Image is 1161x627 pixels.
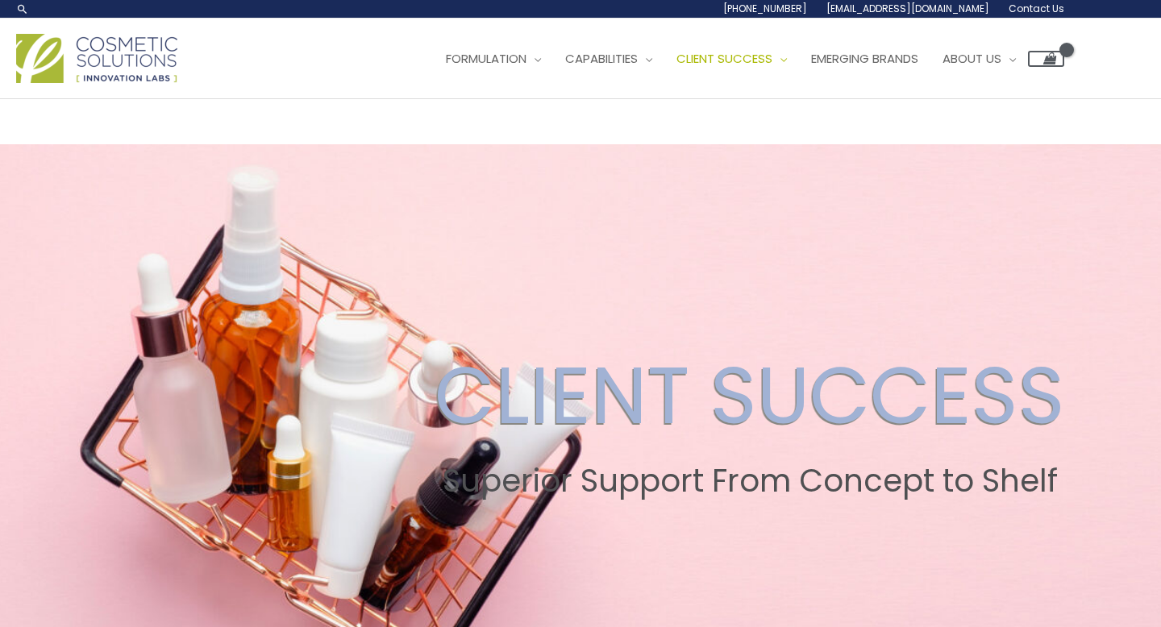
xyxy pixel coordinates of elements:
span: Formulation [446,50,526,67]
span: Client Success [676,50,772,67]
span: Emerging Brands [811,50,918,67]
nav: Site Navigation [422,35,1064,83]
a: Formulation [434,35,553,83]
a: View Shopping Cart, empty [1028,51,1064,67]
span: [PHONE_NUMBER] [723,2,807,15]
a: Emerging Brands [799,35,930,83]
a: About Us [930,35,1028,83]
h2: Superior Support From Concept to Shelf [435,463,1065,500]
a: Capabilities [553,35,664,83]
span: [EMAIL_ADDRESS][DOMAIN_NAME] [826,2,989,15]
img: Cosmetic Solutions Logo [16,34,177,83]
span: Contact Us [1009,2,1064,15]
a: Search icon link [16,2,29,15]
span: About Us [943,50,1001,67]
h2: CLIENT SUCCESS [435,348,1065,443]
a: Client Success [664,35,799,83]
span: Capabilities [565,50,638,67]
